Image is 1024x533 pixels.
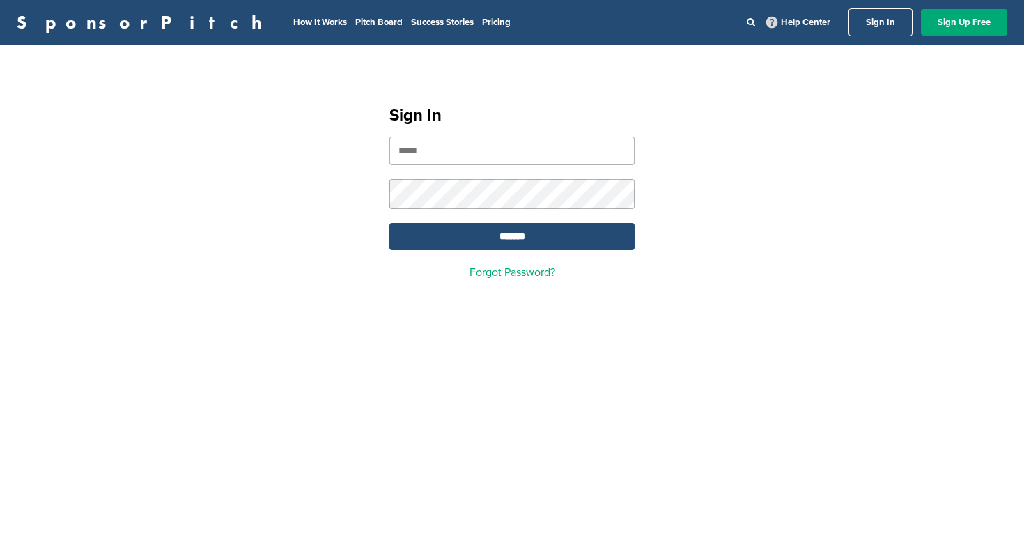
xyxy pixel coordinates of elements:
a: SponsorPitch [17,13,271,31]
a: Sign In [848,8,913,36]
a: Success Stories [411,17,474,28]
a: Pitch Board [355,17,403,28]
a: Help Center [763,14,833,31]
a: Pricing [482,17,511,28]
a: Sign Up Free [921,9,1007,36]
h1: Sign In [389,103,635,128]
a: How It Works [293,17,347,28]
a: Forgot Password? [470,265,555,279]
